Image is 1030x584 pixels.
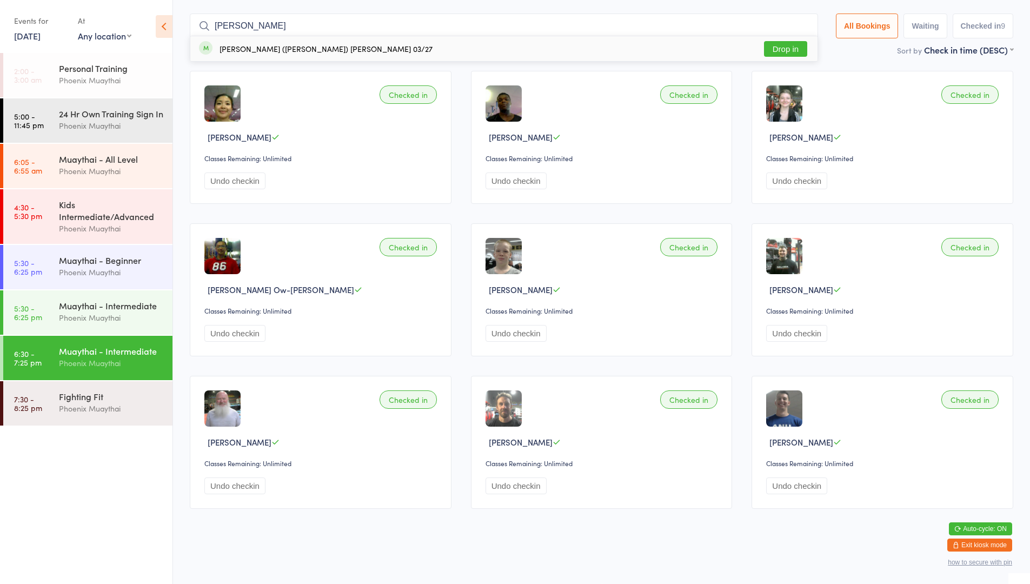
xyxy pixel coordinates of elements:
div: Classes Remaining: Unlimited [486,459,721,468]
div: 24 Hr Own Training Sign In [59,108,163,120]
time: 2:00 - 3:00 am [14,67,42,84]
div: Checked in [380,390,437,409]
button: Undo checkin [486,325,547,342]
div: Phoenix Muaythai [59,266,163,278]
a: 4:30 -5:30 pmKids Intermediate/AdvancedPhoenix Muaythai [3,189,172,244]
span: [PERSON_NAME] [208,131,271,143]
button: All Bookings [836,14,899,38]
a: 5:00 -11:45 pm24 Hr Own Training Sign InPhoenix Muaythai [3,98,172,143]
img: image1754542496.png [486,390,522,427]
img: image1723018814.png [204,238,241,274]
div: Phoenix Muaythai [59,165,163,177]
div: Personal Training [59,62,163,74]
img: image1722655429.png [766,390,802,427]
div: Classes Remaining: Unlimited [486,154,721,163]
time: 5:30 - 6:25 pm [14,258,42,276]
div: Classes Remaining: Unlimited [204,154,440,163]
div: Checked in [941,390,999,409]
a: 2:00 -3:00 amPersonal TrainingPhoenix Muaythai [3,53,172,97]
div: Phoenix Muaythai [59,120,163,132]
button: how to secure with pin [948,559,1012,566]
div: Muaythai - All Level [59,153,163,165]
div: Any location [78,30,131,42]
button: Undo checkin [204,477,265,494]
button: Undo checkin [486,477,547,494]
div: Muaythai - Intermediate [59,345,163,357]
img: image1722745998.png [204,390,241,427]
span: [PERSON_NAME] [489,284,553,295]
img: image1723284709.png [486,85,522,122]
time: 7:30 - 8:25 pm [14,395,42,412]
span: [PERSON_NAME] [769,284,833,295]
img: image1723256575.png [486,238,522,274]
span: [PERSON_NAME] [489,131,553,143]
div: Events for [14,12,67,30]
span: [PERSON_NAME] [769,131,833,143]
div: Classes Remaining: Unlimited [486,306,721,315]
div: Classes Remaining: Unlimited [766,154,1002,163]
img: image1722653900.png [766,85,802,122]
a: 6:05 -6:55 amMuaythai - All LevelPhoenix Muaythai [3,144,172,188]
button: Waiting [903,14,947,38]
span: [PERSON_NAME] [489,436,553,448]
button: Auto-cycle: ON [949,522,1012,535]
button: Undo checkin [766,325,827,342]
div: Muaythai - Intermediate [59,300,163,311]
div: Classes Remaining: Unlimited [766,306,1002,315]
div: Check in time (DESC) [924,44,1013,56]
time: 5:00 - 11:45 pm [14,112,44,129]
div: Phoenix Muaythai [59,222,163,235]
div: Phoenix Muaythai [59,402,163,415]
button: Undo checkin [204,172,265,189]
div: Classes Remaining: Unlimited [204,459,440,468]
button: Drop in [764,41,807,57]
time: 4:30 - 5:30 pm [14,203,42,220]
time: 5:30 - 6:25 pm [14,304,42,321]
div: Phoenix Muaythai [59,311,163,324]
button: Undo checkin [766,172,827,189]
time: 6:30 - 7:25 pm [14,349,42,367]
div: At [78,12,131,30]
a: 7:30 -8:25 pmFighting FitPhoenix Muaythai [3,381,172,426]
label: Sort by [897,45,922,56]
a: 6:30 -7:25 pmMuaythai - IntermediatePhoenix Muaythai [3,336,172,380]
div: Classes Remaining: Unlimited [766,459,1002,468]
div: Checked in [660,85,717,104]
a: 5:30 -6:25 pmMuaythai - BeginnerPhoenix Muaythai [3,245,172,289]
span: [PERSON_NAME] [769,436,833,448]
div: Phoenix Muaythai [59,357,163,369]
div: Kids Intermediate/Advanced [59,198,163,222]
a: [DATE] [14,30,41,42]
button: Undo checkin [486,172,547,189]
div: Checked in [941,238,999,256]
div: Classes Remaining: Unlimited [204,306,440,315]
div: Checked in [941,85,999,104]
div: Phoenix Muaythai [59,74,163,87]
img: image1722645506.png [766,238,802,274]
img: image1723258282.png [204,85,241,122]
div: Checked in [660,390,717,409]
span: [PERSON_NAME] [208,436,271,448]
time: 6:05 - 6:55 am [14,157,42,175]
div: Checked in [380,238,437,256]
input: Search [190,14,818,38]
a: 5:30 -6:25 pmMuaythai - IntermediatePhoenix Muaythai [3,290,172,335]
div: Checked in [380,85,437,104]
div: Checked in [660,238,717,256]
div: [PERSON_NAME] ([PERSON_NAME]) [PERSON_NAME] 03/27 [220,44,433,53]
button: Undo checkin [204,325,265,342]
div: Fighting Fit [59,390,163,402]
span: [PERSON_NAME] Ow-[PERSON_NAME] [208,284,354,295]
button: Exit kiosk mode [947,539,1012,552]
button: Undo checkin [766,477,827,494]
button: Checked in9 [953,14,1014,38]
div: Muaythai - Beginner [59,254,163,266]
div: 9 [1001,22,1005,30]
